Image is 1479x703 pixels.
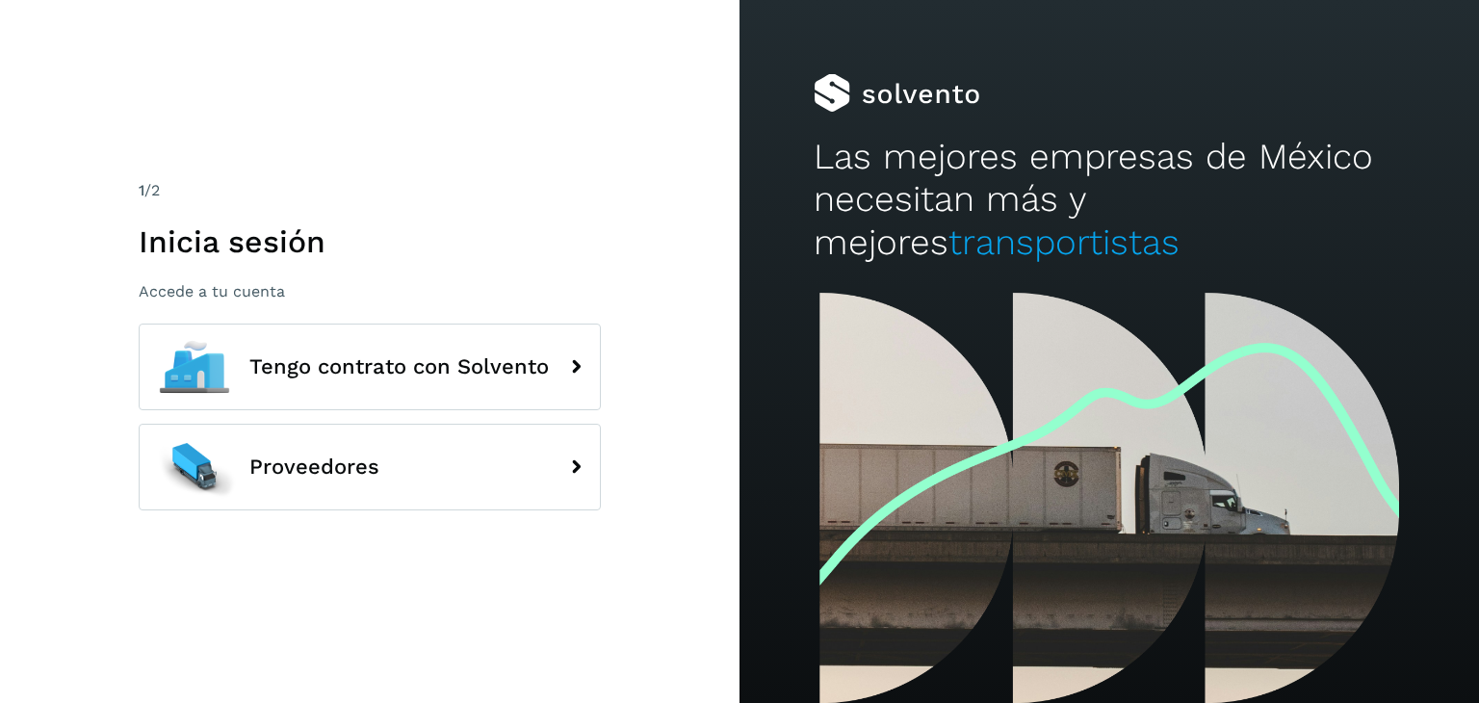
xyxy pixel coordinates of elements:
span: 1 [139,181,144,199]
div: /2 [139,179,601,202]
span: Proveedores [249,456,379,479]
h2: Las mejores empresas de México necesitan más y mejores [814,136,1405,264]
h1: Inicia sesión [139,223,601,260]
span: transportistas [948,221,1180,263]
button: Tengo contrato con Solvento [139,324,601,410]
p: Accede a tu cuenta [139,282,601,300]
span: Tengo contrato con Solvento [249,355,549,378]
button: Proveedores [139,424,601,510]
